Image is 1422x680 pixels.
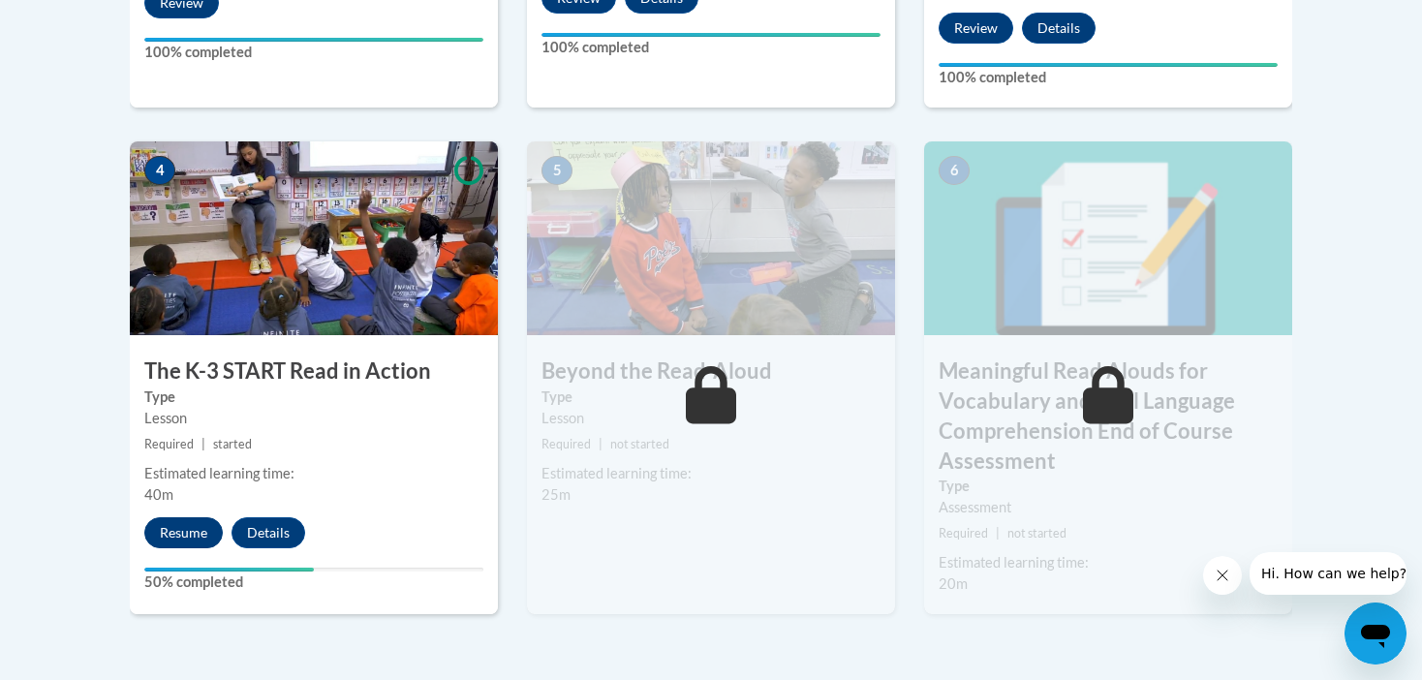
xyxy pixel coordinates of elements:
span: 4 [144,156,175,185]
span: Required [144,437,194,451]
span: not started [1007,526,1066,541]
img: Course Image [924,141,1292,335]
div: Estimated learning time: [144,463,483,484]
button: Resume [144,517,223,548]
span: 6 [939,156,970,185]
label: Type [144,386,483,408]
div: Estimated learning time: [939,552,1278,573]
span: 20m [939,575,968,592]
div: Estimated learning time: [541,463,881,484]
h3: Beyond the Read-Aloud [527,356,895,386]
label: 100% completed [144,42,483,63]
label: Type [541,386,881,408]
button: Details [1022,13,1096,44]
span: 40m [144,486,173,503]
span: started [213,437,252,451]
span: | [201,437,205,451]
label: 100% completed [939,67,1278,88]
span: not started [610,437,669,451]
img: Course Image [527,141,895,335]
img: Course Image [130,141,498,335]
span: Required [541,437,591,451]
iframe: Message from company [1250,552,1407,595]
div: Assessment [939,497,1278,518]
div: Lesson [541,408,881,429]
div: Your progress [144,568,314,572]
div: Your progress [939,63,1278,67]
span: 5 [541,156,572,185]
h3: The K-3 START Read in Action [130,356,498,386]
label: 50% completed [144,572,483,593]
h3: Meaningful Read Alouds for Vocabulary and Oral Language Comprehension End of Course Assessment [924,356,1292,476]
span: Required [939,526,988,541]
label: Type [939,476,1278,497]
span: 25m [541,486,571,503]
span: | [996,526,1000,541]
button: Review [939,13,1013,44]
span: | [599,437,603,451]
div: Your progress [144,38,483,42]
div: Lesson [144,408,483,429]
iframe: Close message [1203,556,1242,595]
button: Details [232,517,305,548]
iframe: Button to launch messaging window [1345,603,1407,665]
label: 100% completed [541,37,881,58]
div: Your progress [541,33,881,37]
